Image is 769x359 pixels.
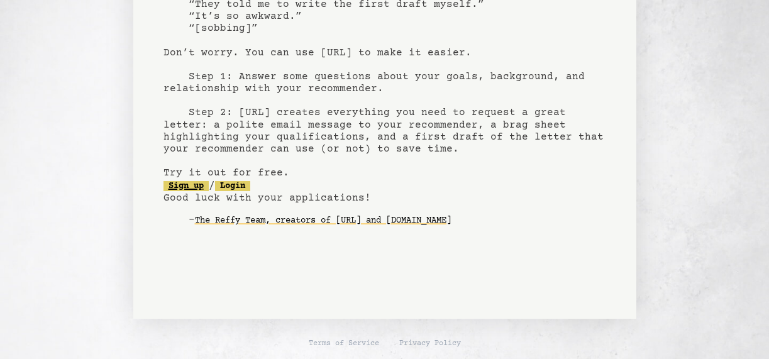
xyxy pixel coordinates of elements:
div: - [189,214,606,227]
a: Privacy Policy [399,339,461,349]
a: Sign up [163,181,209,191]
a: Terms of Service [309,339,379,349]
a: Login [215,181,250,191]
a: The Reffy Team, creators of [URL] and [DOMAIN_NAME] [195,211,451,231]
